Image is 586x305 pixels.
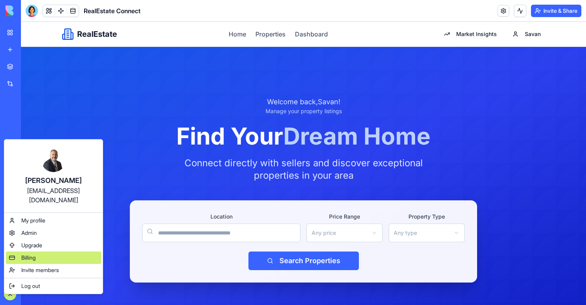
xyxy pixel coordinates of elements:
[418,5,481,19] button: Market Insights
[21,282,40,290] span: Log out
[228,230,338,248] button: Search Properties
[487,5,524,19] button: Savan
[21,266,59,274] span: Invite members
[504,9,520,16] span: Savan
[6,239,101,252] a: Upgrade
[41,147,66,172] img: ACg8ocLBKVDv-t24ZmSdbx4-sXTpmyPckNZ7SWjA-tiWuwpKsCaFGmO6aA=s96-c
[121,191,279,199] label: Location
[6,227,101,239] a: Admin
[6,214,101,227] a: My profile
[6,264,101,276] a: Invite members
[21,229,37,237] span: Admin
[435,9,476,16] span: Market Insights
[152,135,413,160] p: Connect directly with sellers and discover exceptional properties in your area
[6,252,101,264] a: Billing
[262,100,410,128] span: Dream Home
[109,86,456,93] p: Manage your property listings
[21,217,45,224] span: My profile
[6,141,101,211] a: [PERSON_NAME][EMAIL_ADDRESS][DOMAIN_NAME]
[12,175,95,186] div: [PERSON_NAME]
[12,186,95,205] div: [EMAIL_ADDRESS][DOMAIN_NAME]
[41,6,96,19] a: RealEstate
[234,8,265,17] a: Properties
[21,254,36,262] span: Billing
[56,7,96,18] span: RealEstate
[368,191,444,199] label: Property Type
[109,75,456,86] p: Welcome back, Savan !
[208,8,225,17] a: Home
[274,8,307,17] a: Dashboard
[109,103,456,126] h1: Find Your
[286,191,362,199] label: Price Range
[21,241,42,249] span: Upgrade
